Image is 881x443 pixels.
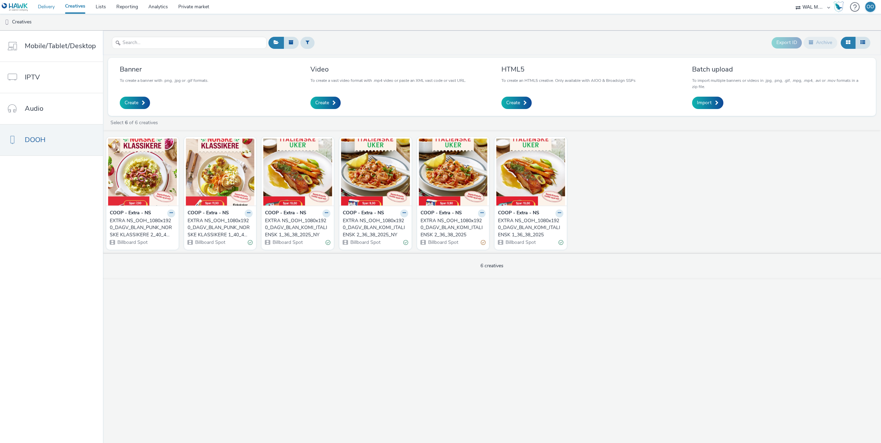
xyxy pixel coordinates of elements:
[421,209,462,217] strong: COOP - Extra - NS
[310,77,466,84] p: To create a vast video format with .mp4 video or paste an XML vast code or vast URL.
[310,97,341,109] a: Create
[501,97,532,109] a: Create
[855,37,870,48] button: Table
[501,77,636,84] p: To create an HTML5 creative. Only available with AIOO & Broadsign SSPs
[265,217,328,238] div: EXTRA NS_OOH_1080x1920_DAGV_BLAN_KOMI_ITALIENSK 1_36_38_2025_NY
[110,209,151,217] strong: COOP - Extra - NS
[343,217,408,238] a: EXTRA NS_OOH_1080x1920_DAGV_BLAN_KOMI_ITALIENSK 2_36_38_2025_NY
[834,1,847,12] a: Hawk Academy
[110,217,175,238] a: EXTRA NS_OOH_1080x1920_DAGV_BLAN_PUNK_NORSKE KLASSIKERE 2_40_42_2025
[498,209,539,217] strong: COOP - Extra - NS
[343,209,384,217] strong: COOP - Extra - NS
[110,217,172,238] div: EXTRA NS_OOH_1080x1920_DAGV_BLAN_PUNK_NORSKE KLASSIKERE 2_40_42_2025
[310,65,466,74] h3: Video
[120,97,150,109] a: Create
[498,217,563,238] a: EXTRA NS_OOH_1080x1920_DAGV_BLAN_KOMI_ITALIENSK 1_36_38_2025
[692,65,864,74] h3: Batch upload
[108,139,177,206] img: EXTRA NS_OOH_1080x1920_DAGV_BLAN_PUNK_NORSKE KLASSIKERE 2_40_42_2025 visual
[692,97,723,109] a: Import
[120,65,209,74] h3: Banner
[481,239,486,246] div: Partially valid
[501,65,636,74] h3: HTML5
[194,239,225,246] span: Billboard Spot
[120,77,209,84] p: To create a banner with .png, .jpg or .gif formats.
[772,37,802,48] button: Export ID
[403,239,408,246] div: Valid
[2,3,28,11] img: undefined Logo
[421,217,486,238] a: EXTRA NS_OOH_1080x1920_DAGV_BLAN_KOMI_ITALIENSK 2_36_38_2025
[272,239,303,246] span: Billboard Spot
[421,217,483,238] div: EXTRA NS_OOH_1080x1920_DAGV_BLAN_KOMI_ITALIENSK 2_36_38_2025
[697,99,712,106] span: Import
[112,37,267,49] input: Search...
[804,37,837,48] button: Archive
[3,19,10,26] img: dooh
[188,217,253,238] a: EXTRA NS_OOH_1080x1920_DAGV_BLAN_PUNK_NORSKE KLASSIKERE 1_40_42_2025
[867,2,874,12] div: OO
[480,262,503,269] span: 6 creatives
[427,239,458,246] span: Billboard Spot
[25,104,43,114] span: Audio
[265,209,306,217] strong: COOP - Extra - NS
[315,99,329,106] span: Create
[125,99,138,106] span: Create
[496,139,565,206] img: EXTRA NS_OOH_1080x1920_DAGV_BLAN_KOMI_ITALIENSK 1_36_38_2025 visual
[350,239,381,246] span: Billboard Spot
[186,139,255,206] img: EXTRA NS_OOH_1080x1920_DAGV_BLAN_PUNK_NORSKE KLASSIKERE 1_40_42_2025 visual
[326,239,330,246] div: Valid
[419,139,488,206] img: EXTRA NS_OOH_1080x1920_DAGV_BLAN_KOMI_ITALIENSK 2_36_38_2025 visual
[110,119,161,126] a: Select of 6 creatives
[125,119,128,126] strong: 6
[341,139,410,206] img: EXTRA NS_OOH_1080x1920_DAGV_BLAN_KOMI_ITALIENSK 2_36_38_2025_NY visual
[505,239,536,246] span: Billboard Spot
[506,99,520,106] span: Create
[117,239,148,246] span: Billboard Spot
[188,217,250,238] div: EXTRA NS_OOH_1080x1920_DAGV_BLAN_PUNK_NORSKE KLASSIKERE 1_40_42_2025
[343,217,405,238] div: EXTRA NS_OOH_1080x1920_DAGV_BLAN_KOMI_ITALIENSK 2_36_38_2025_NY
[263,139,332,206] img: EXTRA NS_OOH_1080x1920_DAGV_BLAN_KOMI_ITALIENSK 1_36_38_2025_NY visual
[188,209,229,217] strong: COOP - Extra - NS
[834,1,844,12] img: Hawk Academy
[248,239,253,246] div: Valid
[692,77,864,90] p: To import multiple banners or videos in .jpg, .png, .gif, .mpg, .mp4, .avi or .mov formats in a z...
[25,41,96,51] span: Mobile/Tablet/Desktop
[841,37,856,48] button: Grid
[559,239,563,246] div: Valid
[265,217,330,238] a: EXTRA NS_OOH_1080x1920_DAGV_BLAN_KOMI_ITALIENSK 1_36_38_2025_NY
[25,72,40,82] span: IPTV
[498,217,561,238] div: EXTRA NS_OOH_1080x1920_DAGV_BLAN_KOMI_ITALIENSK 1_36_38_2025
[25,135,45,145] span: DOOH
